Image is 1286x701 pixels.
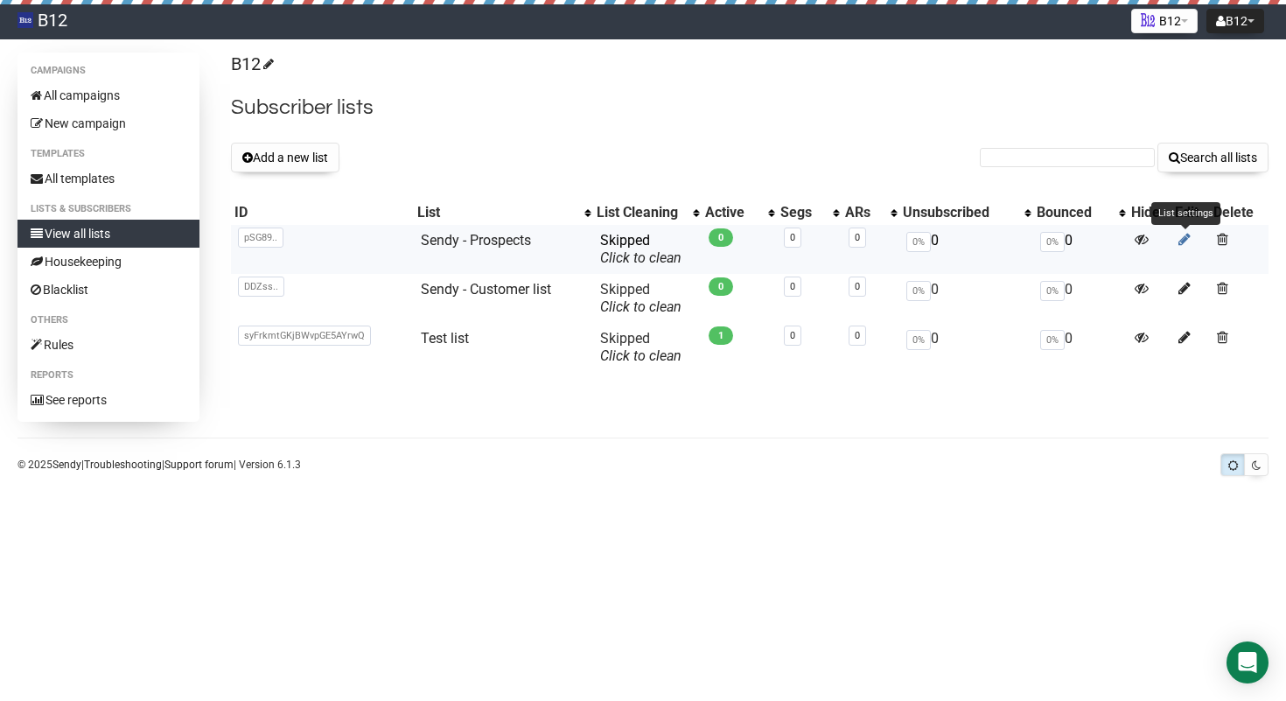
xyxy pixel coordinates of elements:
th: Segs: No sort applied, activate to apply an ascending sort [777,200,842,225]
div: ID [234,204,410,221]
th: ARs: No sort applied, activate to apply an ascending sort [842,200,899,225]
span: 0 [709,277,733,296]
a: 0 [855,330,860,341]
td: 0 [1033,225,1128,274]
th: Bounced: No sort applied, activate to apply an ascending sort [1033,200,1128,225]
th: ID: No sort applied, sorting is disabled [231,200,414,225]
div: Segs [780,204,824,221]
a: 0 [855,232,860,243]
div: Hide [1131,204,1169,221]
a: See reports [17,386,199,414]
a: Click to clean [600,249,681,266]
td: 0 [899,225,1033,274]
a: Support forum [164,459,234,471]
a: B12 [231,53,271,74]
span: 0% [906,330,931,350]
div: ARs [845,204,882,221]
a: Troubleshooting [84,459,162,471]
a: Test list [421,330,469,347]
a: Sendy - Prospects [421,232,531,249]
td: 0 [1033,323,1128,372]
a: Sendy - Customer list [421,281,551,298]
th: Unsubscribed: No sort applied, activate to apply an ascending sort [899,200,1033,225]
span: 0% [906,232,931,252]
span: 0% [1040,330,1065,350]
span: 0% [1040,281,1065,301]
div: Delete [1213,204,1265,221]
a: 0 [790,281,795,292]
a: Sendy [52,459,81,471]
li: Campaigns [17,60,199,81]
span: pSG89.. [238,228,283,248]
a: Click to clean [600,298,681,315]
th: List: No sort applied, activate to apply an ascending sort [414,200,593,225]
li: Templates [17,144,199,165]
a: Rules [17,331,199,359]
li: Lists & subscribers [17,199,199,220]
div: List [417,204,576,221]
a: 0 [790,330,795,341]
span: 1 [709,326,733,345]
p: © 2025 | | | Version 6.1.3 [17,455,301,474]
button: Search all lists [1157,143,1269,172]
li: Others [17,310,199,331]
a: 0 [855,281,860,292]
li: Reports [17,365,199,386]
div: Active [705,204,759,221]
div: Open Intercom Messenger [1227,641,1269,683]
a: New campaign [17,109,199,137]
a: All campaigns [17,81,199,109]
button: Add a new list [231,143,339,172]
button: B12 [1131,9,1198,33]
img: 1.png [1141,13,1155,27]
span: Skipped [600,281,681,315]
span: 0 [709,228,733,247]
a: Click to clean [600,347,681,364]
div: List Cleaning [597,204,684,221]
a: 0 [790,232,795,243]
span: Skipped [600,232,681,266]
img: 83d8429b531d662e2d1277719739fdde [17,12,33,28]
a: Blacklist [17,276,199,304]
span: 0% [906,281,931,301]
div: Bounced [1037,204,1110,221]
td: 0 [1033,274,1128,323]
th: Active: No sort applied, activate to apply an ascending sort [702,200,777,225]
th: Delete: No sort applied, sorting is disabled [1210,200,1269,225]
span: Skipped [600,330,681,364]
a: View all lists [17,220,199,248]
a: All templates [17,165,199,193]
h2: Subscriber lists [231,92,1269,123]
span: syFrkmtGKjBWvpGE5AYrwQ [238,326,371,346]
td: 0 [899,323,1033,372]
div: List settings [1151,202,1220,225]
div: Unsubscribed [903,204,1016,221]
th: Hide: No sort applied, sorting is disabled [1128,200,1172,225]
button: B12 [1206,9,1264,33]
td: 0 [899,274,1033,323]
span: DDZss.. [238,277,284,297]
th: List Cleaning: No sort applied, activate to apply an ascending sort [593,200,702,225]
span: 0% [1040,232,1065,252]
a: Housekeeping [17,248,199,276]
